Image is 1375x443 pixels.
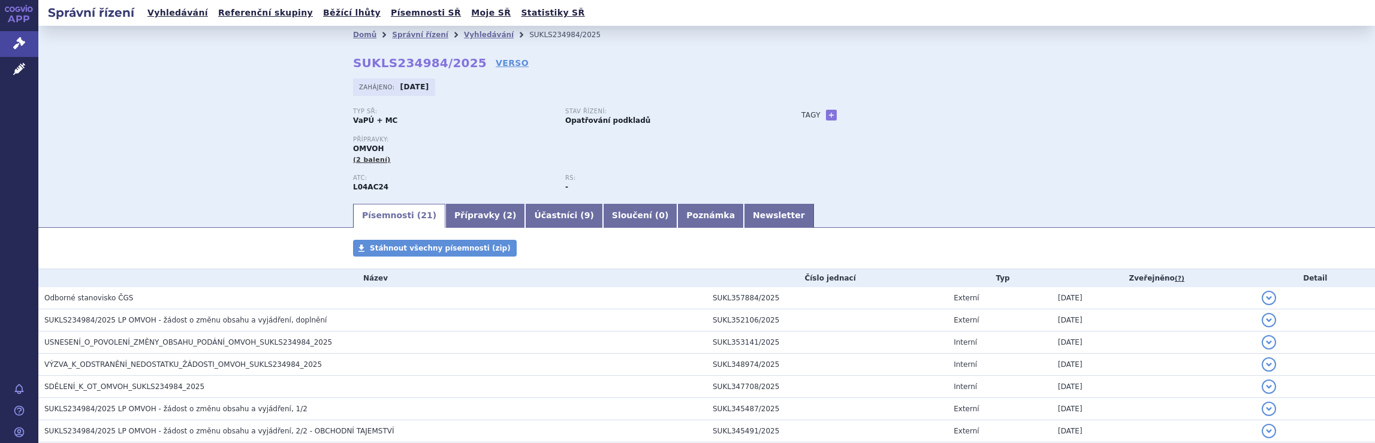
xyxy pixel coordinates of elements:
[565,183,568,191] strong: -
[517,5,588,21] a: Statistiky SŘ
[1052,309,1256,332] td: [DATE]
[1052,332,1256,354] td: [DATE]
[1175,275,1184,283] abbr: (?)
[1262,379,1276,394] button: detail
[370,244,511,252] span: Stáhnout všechny písemnosti (zip)
[1262,313,1276,327] button: detail
[954,316,979,324] span: Externí
[44,382,204,391] span: SDĚLENÍ_K_OT_OMVOH_SUKLS234984_2025
[496,57,529,69] a: VERSO
[954,427,979,435] span: Externí
[707,269,948,287] th: Číslo jednací
[353,240,517,257] a: Stáhnout všechny písemnosti (zip)
[353,144,384,153] span: OMVOH
[565,108,765,115] p: Stav řízení:
[1052,354,1256,376] td: [DATE]
[677,204,744,228] a: Poznámka
[954,405,979,413] span: Externí
[44,338,332,346] span: USNESENÍ_O_POVOLENÍ_ZMĚNY_OBSAHU_PODÁNÍ_OMVOH_SUKLS234984_2025
[707,332,948,354] td: SUKL353141/2025
[1052,287,1256,309] td: [DATE]
[1262,291,1276,305] button: detail
[144,5,212,21] a: Vyhledávání
[584,210,590,220] span: 9
[421,210,432,220] span: 21
[1052,398,1256,420] td: [DATE]
[445,204,525,228] a: Přípravky (2)
[215,5,316,21] a: Referenční skupiny
[659,210,665,220] span: 0
[353,56,487,70] strong: SUKLS234984/2025
[468,5,514,21] a: Moje SŘ
[801,108,821,122] h3: Tagy
[529,26,616,44] li: SUKLS234984/2025
[565,174,765,182] p: RS:
[44,405,307,413] span: SUKLS234984/2025 LP OMVOH - žádost o změnu obsahu a vyjádření, 1/2
[525,204,602,228] a: Účastníci (9)
[603,204,677,228] a: Sloučení (0)
[359,82,397,92] span: Zahájeno:
[1052,376,1256,398] td: [DATE]
[954,360,977,369] span: Interní
[44,316,327,324] span: SUKLS234984/2025 LP OMVOH - žádost o změnu obsahu a vyjádření, doplnění
[954,338,977,346] span: Interní
[1262,402,1276,416] button: detail
[1262,357,1276,372] button: detail
[319,5,384,21] a: Běžící lhůty
[38,269,707,287] th: Název
[1262,335,1276,349] button: detail
[948,269,1052,287] th: Typ
[38,4,144,21] h2: Správní řízení
[707,420,948,442] td: SUKL345491/2025
[44,294,133,302] span: Odborné stanovisko ČGS
[387,5,465,21] a: Písemnosti SŘ
[506,210,512,220] span: 2
[954,382,977,391] span: Interní
[954,294,979,302] span: Externí
[353,174,553,182] p: ATC:
[707,309,948,332] td: SUKL352106/2025
[707,354,948,376] td: SUKL348974/2025
[44,427,394,435] span: SUKLS234984/2025 LP OMVOH - žádost o změnu obsahu a vyjádření, 2/2 - OBCHODNÍ TAJEMSTVÍ
[1052,420,1256,442] td: [DATE]
[744,204,814,228] a: Newsletter
[1262,424,1276,438] button: detail
[392,31,448,39] a: Správní řízení
[826,110,837,120] a: +
[353,156,391,164] span: (2 balení)
[565,116,650,125] strong: Opatřování podkladů
[353,204,445,228] a: Písemnosti (21)
[353,108,553,115] p: Typ SŘ:
[44,360,322,369] span: VÝZVA_K_ODSTRANĚNÍ_NEDOSTATKU_ŽÁDOSTI_OMVOH_SUKLS234984_2025
[1052,269,1256,287] th: Zveřejněno
[707,398,948,420] td: SUKL345487/2025
[1256,269,1375,287] th: Detail
[353,116,397,125] strong: VaPÚ + MC
[400,83,429,91] strong: [DATE]
[707,287,948,309] td: SUKL357884/2025
[464,31,514,39] a: Vyhledávání
[353,31,376,39] a: Domů
[707,376,948,398] td: SUKL347708/2025
[353,183,388,191] strong: MIRIKIZUMAB
[353,136,777,143] p: Přípravky:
